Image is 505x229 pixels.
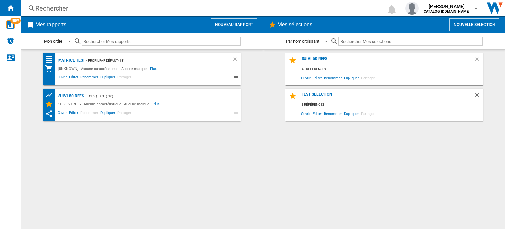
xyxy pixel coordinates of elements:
span: NEW [10,18,21,24]
input: Rechercher Mes sélections [338,37,483,46]
span: Renommer [79,74,99,82]
input: Rechercher Mes rapports [82,37,241,46]
span: Ouvrir [300,109,312,118]
div: - Profil par défaut (13) [85,56,219,65]
span: Editer [312,109,323,118]
span: Editer [68,110,79,118]
span: Partager [116,110,132,118]
span: Partager [360,73,376,82]
div: 45 références [300,65,483,73]
div: Mon assortiment [45,65,57,72]
span: Partager [116,74,132,82]
div: test selection [300,92,474,101]
span: Dupliquer [343,73,360,82]
span: [PERSON_NAME] [424,3,469,10]
span: Renommer [323,109,343,118]
img: alerts-logo.svg [7,37,14,45]
div: SUIVI 50 REFS [57,92,84,100]
div: Mes Sélections [45,100,57,108]
div: Tableau des prix des produits [45,91,57,99]
img: wise-card.svg [6,20,15,29]
span: Renommer [79,110,99,118]
span: Ouvrir [57,110,68,118]
span: Ouvrir [300,73,312,82]
span: Dupliquer [99,74,116,82]
div: Supprimer [474,92,483,101]
div: Supprimer [474,56,483,65]
span: Dupliquer [343,109,360,118]
div: Par nom croissant [286,39,319,43]
span: Editer [312,73,323,82]
span: Partager [360,109,376,118]
div: SUIVI 50 REFS - Aucune caractéristique - Aucune marque [57,100,153,108]
div: Rechercher [36,4,364,13]
h2: Mes rapports [34,18,68,31]
div: 3 références [300,101,483,109]
div: matrice test [57,56,85,65]
div: SUIVI 50 REFS [300,56,474,65]
ng-md-icon: Ce rapport a été partagé avec vous [45,110,53,118]
button: Nouvelle selection [449,18,499,31]
span: Editer [68,74,79,82]
div: Matrice des prix [45,55,57,64]
h2: Mes sélections [276,18,314,31]
span: Ouvrir [57,74,68,82]
span: Renommer [323,73,343,82]
span: Plus [150,65,158,72]
div: Supprimer [232,56,241,65]
div: Mon ordre [44,39,62,43]
span: Plus [153,100,161,108]
span: Dupliquer [99,110,116,118]
b: CATALOG [DOMAIN_NAME] [424,9,469,14]
div: - TOUS (fbiot) (10) [84,92,227,100]
div: [UNKNOWN] - Aucune caractéristique - Aucune marque [57,65,150,72]
img: profile.jpg [405,2,419,15]
button: Nouveau rapport [211,18,257,31]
